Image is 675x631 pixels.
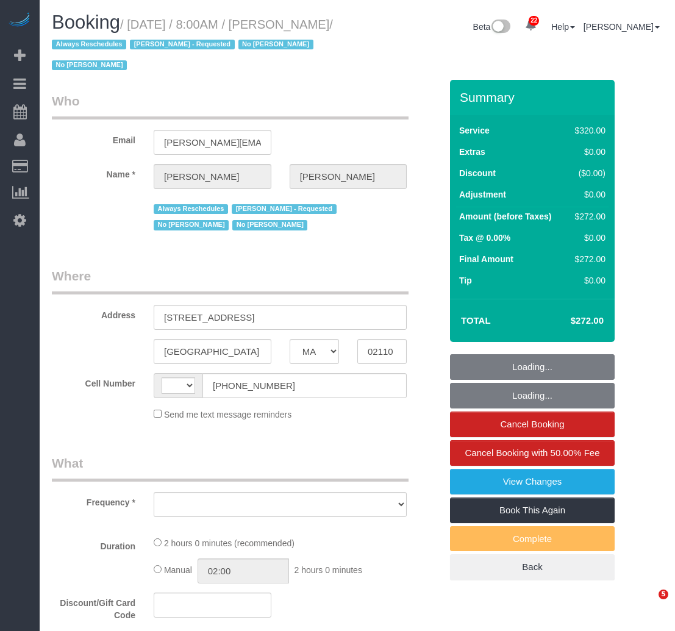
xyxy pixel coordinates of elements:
img: Automaid Logo [7,12,32,29]
span: Send me text message reminders [164,410,291,419]
label: Adjustment [459,188,506,201]
label: Amount (before Taxes) [459,210,551,223]
iframe: Intercom live chat [634,590,663,619]
span: 2 hours 0 minutes [295,565,362,575]
span: 2 hours 0 minutes (recommended) [164,538,295,548]
span: No [PERSON_NAME] [238,40,313,49]
input: Last Name [290,164,407,189]
div: $0.00 [570,274,605,287]
div: $0.00 [570,188,605,201]
span: No [PERSON_NAME] [232,220,307,230]
span: No [PERSON_NAME] [154,220,229,230]
div: $0.00 [570,232,605,244]
span: Always Reschedules [52,40,126,49]
span: Always Reschedules [154,204,228,214]
input: Cell Number [202,373,407,398]
small: / [DATE] / 8:00AM / [PERSON_NAME] [52,18,333,73]
span: No [PERSON_NAME] [52,60,127,70]
strong: Total [461,315,491,326]
span: Booking [52,12,120,33]
input: City [154,339,271,364]
label: Discount [459,167,496,179]
legend: Who [52,92,409,119]
span: [PERSON_NAME] - Requested [130,40,234,49]
legend: What [52,454,409,482]
span: 5 [659,590,668,599]
a: Beta [473,22,511,32]
label: Duration [43,536,145,552]
div: $320.00 [570,124,605,137]
label: Email [43,130,145,146]
div: ($0.00) [570,167,605,179]
h4: $272.00 [534,316,604,326]
a: [PERSON_NAME] [584,22,660,32]
label: Tip [459,274,472,287]
input: Email [154,130,271,155]
label: Service [459,124,490,137]
input: First Name [154,164,271,189]
a: 22 [519,12,543,39]
label: Tax @ 0.00% [459,232,510,244]
label: Name * [43,164,145,180]
label: Cell Number [43,373,145,390]
div: $272.00 [570,210,605,223]
div: $272.00 [570,253,605,265]
a: Cancel Booking with 50.00% Fee [450,440,615,466]
span: [PERSON_NAME] - Requested [232,204,336,214]
span: / [52,18,333,73]
img: New interface [490,20,510,35]
span: 22 [529,16,539,26]
span: Cancel Booking with 50.00% Fee [465,447,600,458]
a: Book This Again [450,497,615,523]
a: View Changes [450,469,615,494]
h3: Summary [460,90,609,104]
label: Final Amount [459,253,513,265]
label: Frequency * [43,492,145,508]
a: Help [551,22,575,32]
span: Manual [164,565,192,575]
label: Address [43,305,145,321]
a: Cancel Booking [450,412,615,437]
div: $0.00 [570,146,605,158]
label: Discount/Gift Card Code [43,593,145,621]
a: Back [450,554,615,580]
label: Extras [459,146,485,158]
input: Zip Code [357,339,407,364]
legend: Where [52,267,409,294]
